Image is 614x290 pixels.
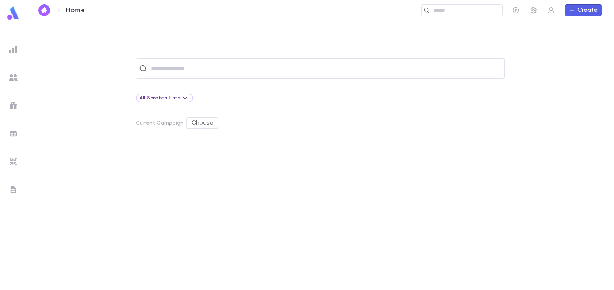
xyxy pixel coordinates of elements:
img: letters_grey.7941b92b52307dd3b8a917253454ce1c.svg [9,185,18,194]
img: reports_grey.c525e4749d1bce6a11f5fe2a8de1b229.svg [9,45,18,54]
div: All Scratch Lists [136,94,193,102]
p: Home [66,6,85,14]
img: campaigns_grey.99e729a5f7ee94e3726e6486bddda8f1.svg [9,101,18,110]
div: All Scratch Lists [139,94,189,102]
img: imports_grey.530a8a0e642e233f2baf0ef88e8c9fcb.svg [9,157,18,166]
img: home_white.a664292cf8c1dea59945f0da9f25487c.svg [40,7,49,13]
img: batches_grey.339ca447c9d9533ef1741baa751efc33.svg [9,129,18,138]
button: Create [565,4,602,16]
button: Choose [186,117,218,129]
img: logo [6,6,21,20]
img: students_grey.60c7aba0da46da39d6d829b817ac14fc.svg [9,73,18,82]
p: Current Campaign [136,120,183,126]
